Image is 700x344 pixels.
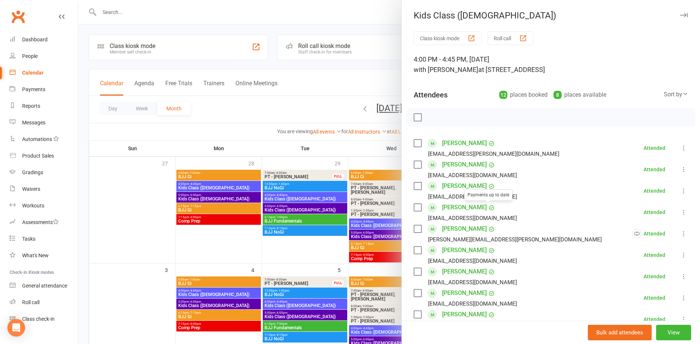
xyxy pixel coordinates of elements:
[644,167,665,172] div: Attended
[644,145,665,151] div: Attended
[644,295,665,300] div: Attended
[10,231,78,247] a: Tasks
[22,299,39,305] div: Roll call
[22,37,48,42] div: Dashboard
[22,103,40,109] div: Reports
[428,299,517,309] div: [EMAIL_ADDRESS][DOMAIN_NAME]
[656,325,691,340] button: View
[22,136,52,142] div: Automations
[22,283,67,289] div: General attendance
[499,90,548,100] div: places booked
[644,188,665,193] div: Attended
[10,278,78,294] a: General attendance kiosk mode
[9,7,27,26] a: Clubworx
[442,309,487,320] a: [PERSON_NAME]
[664,90,688,99] div: Sort by
[644,317,665,322] div: Attended
[442,223,487,235] a: [PERSON_NAME]
[22,186,40,192] div: Waivers
[22,252,49,258] div: What's New
[644,252,665,258] div: Attended
[402,10,700,21] div: Kids Class ([DEMOGRAPHIC_DATA])
[22,120,45,125] div: Messages
[644,274,665,279] div: Attended
[7,319,25,337] div: Open Intercom Messenger
[10,131,78,148] a: Automations
[414,54,688,75] div: 4:00 PM - 4:45 PM, [DATE]
[588,325,652,340] button: Bulk add attendees
[414,66,478,73] span: with [PERSON_NAME]
[442,266,487,278] a: [PERSON_NAME]
[428,171,517,180] div: [EMAIL_ADDRESS][DOMAIN_NAME]
[22,153,54,159] div: Product Sales
[414,90,448,100] div: Attendees
[464,189,513,201] div: Payments up to date
[22,219,59,225] div: Assessments
[442,159,487,171] a: [PERSON_NAME]
[10,214,78,231] a: Assessments
[644,210,665,215] div: Attended
[22,70,44,76] div: Calendar
[22,316,55,322] div: Class check-in
[10,294,78,311] a: Roll call
[478,66,545,73] span: at [STREET_ADDRESS]
[10,181,78,197] a: Waivers
[428,192,517,202] div: [EMAIL_ADDRESS][DOMAIN_NAME]
[442,202,487,213] a: [PERSON_NAME]
[554,91,562,99] div: 8
[22,203,44,209] div: Workouts
[10,311,78,327] a: Class kiosk mode
[10,65,78,81] a: Calendar
[487,31,533,45] button: Roll call
[428,149,559,159] div: [EMAIL_ADDRESS][PERSON_NAME][DOMAIN_NAME]
[554,90,606,100] div: places available
[22,86,45,92] div: Payments
[499,91,507,99] div: 12
[442,287,487,299] a: [PERSON_NAME]
[442,137,487,149] a: [PERSON_NAME]
[428,256,517,266] div: [EMAIL_ADDRESS][DOMAIN_NAME]
[10,48,78,65] a: People
[10,81,78,98] a: Payments
[428,213,517,223] div: [EMAIL_ADDRESS][DOMAIN_NAME]
[10,114,78,131] a: Messages
[442,244,487,256] a: [PERSON_NAME]
[414,31,482,45] button: Class kiosk mode
[428,235,602,244] div: [PERSON_NAME][EMAIL_ADDRESS][PERSON_NAME][DOMAIN_NAME]
[632,229,665,238] div: Attended
[428,278,517,287] div: [EMAIL_ADDRESS][DOMAIN_NAME]
[10,148,78,164] a: Product Sales
[10,197,78,214] a: Workouts
[10,98,78,114] a: Reports
[10,31,78,48] a: Dashboard
[22,169,43,175] div: Gradings
[10,164,78,181] a: Gradings
[22,53,38,59] div: People
[10,247,78,264] a: What's New
[442,180,487,192] a: [PERSON_NAME]
[22,236,35,242] div: Tasks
